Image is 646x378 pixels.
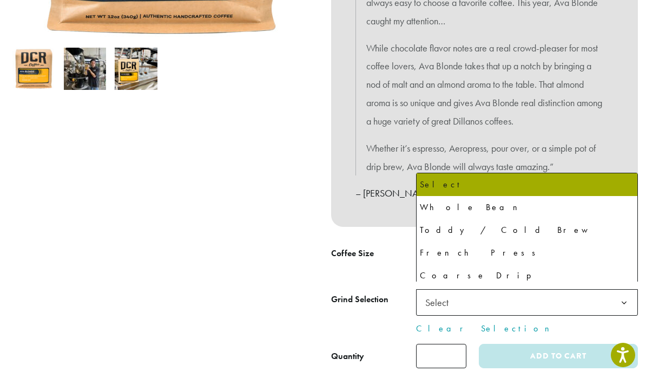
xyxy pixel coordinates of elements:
[115,48,157,90] img: Ava Blonde - Image 3
[420,222,634,238] div: Toddy / Cold Brew
[420,245,634,261] div: French Press
[331,292,416,308] label: Grind Selection
[12,48,55,90] img: Ava Blonde
[64,48,107,90] img: Ava Blonde - Image 2
[366,39,603,131] p: While chocolate flavor notes are a real crowd-pleaser for most coffee lovers, Ava Blonde takes th...
[355,184,614,203] p: – [PERSON_NAME], Roaster
[416,322,638,335] a: Clear Selection
[417,173,637,196] li: Select
[366,139,603,176] p: Whether it’s espresso, Aeropress, pour over, or a simple pot of drip brew, Ava Blonde will always...
[420,199,634,216] div: Whole Bean
[479,344,638,368] button: Add to cart
[416,289,638,316] span: Select
[421,292,459,313] span: Select
[331,246,416,262] label: Coffee Size
[416,344,466,368] input: Product quantity
[420,268,634,284] div: Coarse Drip
[331,350,364,363] div: Quantity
